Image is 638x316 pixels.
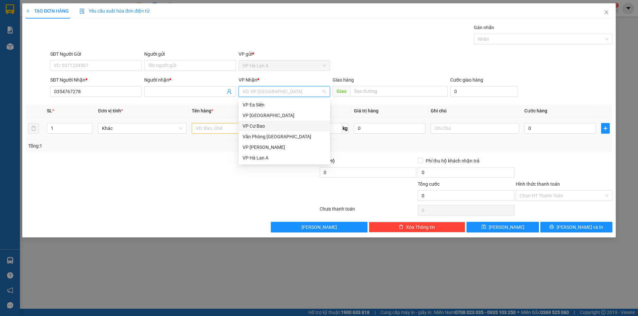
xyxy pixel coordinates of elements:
span: Tổng cước [418,181,440,187]
span: Giá trị hàng [354,108,378,113]
span: Giao [333,86,350,96]
span: Tên hàng [192,108,213,113]
span: TẠO ĐƠN HÀNG [26,8,69,14]
span: Đơn vị tính [98,108,123,113]
div: VP Ea Siên [239,99,330,110]
button: printer[PERSON_NAME] và In [540,222,612,232]
div: Văn Phòng [GEOGRAPHIC_DATA] [243,133,326,140]
label: Gán nhãn [474,25,494,30]
div: VP [GEOGRAPHIC_DATA] [243,112,326,119]
input: 0 [354,123,425,134]
button: Close [597,3,616,22]
span: user-add [227,89,232,94]
div: SĐT Người Gửi [50,50,142,58]
input: Dọc đường [350,86,448,96]
span: printer [549,224,554,230]
span: [PERSON_NAME] [489,223,524,231]
span: Cước hàng [524,108,547,113]
div: VP [PERSON_NAME] [243,144,326,151]
span: VP Hà Lan A [243,61,326,71]
span: close [604,10,609,15]
div: VP Hà Lan A [239,153,330,163]
span: save [481,224,486,230]
span: VP Nhận [239,77,257,83]
div: VP Châu Sơn [239,142,330,153]
div: Người nhận [144,76,236,84]
button: delete [28,123,39,134]
div: VP Bình Hòa [239,110,330,121]
span: delete [399,224,403,230]
span: plus [601,126,609,131]
button: deleteXóa Thông tin [369,222,466,232]
span: Khác [102,123,182,133]
label: Cước giao hàng [450,77,483,83]
span: Xóa Thông tin [406,223,435,231]
button: save[PERSON_NAME] [467,222,539,232]
span: [PERSON_NAME] và In [557,223,603,231]
div: Chưa thanh toán [319,205,417,217]
input: Ghi Chú [431,123,519,134]
div: Người gửi [144,50,236,58]
div: VP gửi [239,50,330,58]
span: plus [26,9,30,13]
img: icon [79,9,85,14]
label: Hình thức thanh toán [516,181,560,187]
input: Cước giao hàng [450,86,518,97]
div: VP Cư Bao [239,121,330,131]
span: Phí thu hộ khách nhận trả [423,157,482,164]
span: kg [342,123,349,134]
div: VP Hà Lan A [243,154,326,161]
button: [PERSON_NAME] [271,222,368,232]
span: [PERSON_NAME] [301,223,337,231]
div: SĐT Người Nhận [50,76,142,84]
div: VP Ea Siên [243,101,326,108]
div: Tổng: 1 [28,142,246,150]
span: Yêu cầu xuất hóa đơn điện tử [79,8,150,14]
button: plus [601,123,610,134]
input: VD: Bàn, Ghế [192,123,280,134]
span: SL [47,108,52,113]
span: Giao hàng [333,77,354,83]
div: Văn Phòng Sài Gòn [239,131,330,142]
th: Ghi chú [428,104,522,117]
div: VP Cư Bao [243,122,326,130]
span: Thu Hộ [320,158,335,163]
